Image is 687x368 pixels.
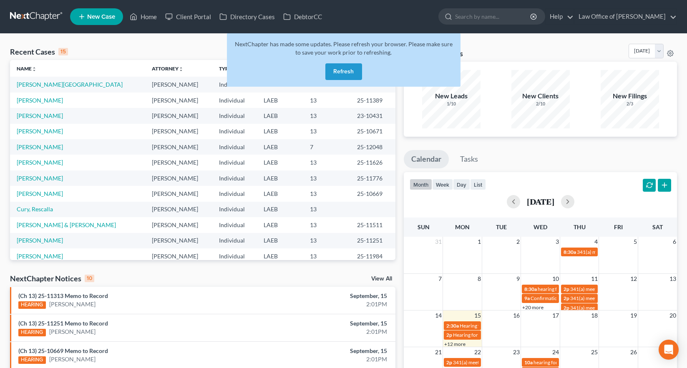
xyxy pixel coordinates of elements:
[303,124,350,139] td: 13
[516,274,521,284] span: 9
[235,40,453,56] span: NextChapter has made some updates. Please refresh your browser. Please make sure to save your wor...
[594,237,599,247] span: 4
[17,205,53,213] a: Cury, Rescalla
[212,217,257,233] td: Individual
[49,355,96,363] a: [PERSON_NAME]
[659,340,679,360] div: Open Intercom Messenger
[17,175,63,182] a: [PERSON_NAME]
[551,274,560,284] span: 10
[212,248,257,264] td: Individual
[453,150,486,168] a: Tasks
[371,276,392,282] a: View All
[17,65,37,72] a: Nameunfold_more
[590,274,599,284] span: 11
[350,108,396,123] td: 23-10431
[17,253,63,260] a: [PERSON_NAME]
[404,150,449,168] a: Calendar
[17,159,63,166] a: [PERSON_NAME]
[257,155,303,170] td: LAEB
[145,124,213,139] td: [PERSON_NAME]
[87,14,115,20] span: New Case
[325,63,362,80] button: Refresh
[212,233,257,248] td: Individual
[17,128,63,135] a: [PERSON_NAME]
[17,112,63,119] a: [PERSON_NAME]
[350,155,396,170] td: 25-11626
[434,347,443,357] span: 21
[17,143,63,150] a: [PERSON_NAME]
[564,249,576,255] span: 8:30a
[533,359,598,365] span: hearing for [PERSON_NAME]
[538,286,602,292] span: hearing for [PERSON_NAME]
[212,124,257,139] td: Individual
[350,233,396,248] td: 25-11251
[17,237,63,244] a: [PERSON_NAME]
[215,9,279,24] a: Directory Cases
[652,223,663,230] span: Sat
[32,67,37,72] i: unfold_more
[350,124,396,139] td: 25-10671
[257,93,303,108] td: LAEB
[179,67,184,72] i: unfold_more
[590,310,599,320] span: 18
[432,179,453,190] button: week
[350,93,396,108] td: 25-11389
[145,155,213,170] td: [PERSON_NAME]
[18,329,46,336] div: HEARING
[453,179,470,190] button: day
[453,359,533,365] span: 341(a) meeting for [PERSON_NAME]
[17,81,123,88] a: [PERSON_NAME][GEOGRAPHIC_DATA]
[145,139,213,155] td: [PERSON_NAME]
[577,249,657,255] span: 341(a) meeting for [PERSON_NAME]
[614,223,623,230] span: Fri
[145,248,213,264] td: [PERSON_NAME]
[444,341,466,347] a: +12 more
[564,305,569,311] span: 2p
[446,332,452,338] span: 2p
[270,355,387,363] div: 2:01PM
[18,292,108,299] a: (Ch 13) 25-11313 Memo to Record
[669,310,677,320] span: 20
[669,274,677,284] span: 13
[410,179,432,190] button: month
[10,47,68,57] div: Recent Cases
[10,273,94,283] div: NextChapter Notices
[17,190,63,197] a: [PERSON_NAME]
[601,101,659,107] div: 2/3
[303,248,350,264] td: 13
[524,295,530,301] span: 9a
[446,323,459,329] span: 2:30a
[453,332,518,338] span: Hearing for [PERSON_NAME]
[473,347,482,357] span: 22
[570,295,651,301] span: 341(a) meeting for [PERSON_NAME]
[460,323,525,329] span: Hearing for [PERSON_NAME]
[516,237,521,247] span: 2
[512,310,521,320] span: 16
[257,170,303,186] td: LAEB
[279,9,326,24] a: DebtorCC
[511,101,570,107] div: 2/10
[629,347,638,357] span: 26
[270,300,387,308] div: 2:01PM
[303,170,350,186] td: 13
[212,170,257,186] td: Individual
[126,9,161,24] a: Home
[551,347,560,357] span: 24
[212,155,257,170] td: Individual
[574,9,677,24] a: Law Office of [PERSON_NAME]
[303,155,350,170] td: 13
[270,292,387,300] div: September, 15
[551,310,560,320] span: 17
[49,300,96,308] a: [PERSON_NAME]
[350,217,396,233] td: 25-11511
[270,347,387,355] div: September, 15
[161,9,215,24] a: Client Portal
[531,295,619,301] span: Confirmation Date for [PERSON_NAME]
[446,359,452,365] span: 2p
[511,91,570,101] div: New Clients
[18,356,46,364] div: HEARING
[257,202,303,217] td: LAEB
[303,217,350,233] td: 13
[564,295,569,301] span: 2p
[145,108,213,123] td: [PERSON_NAME]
